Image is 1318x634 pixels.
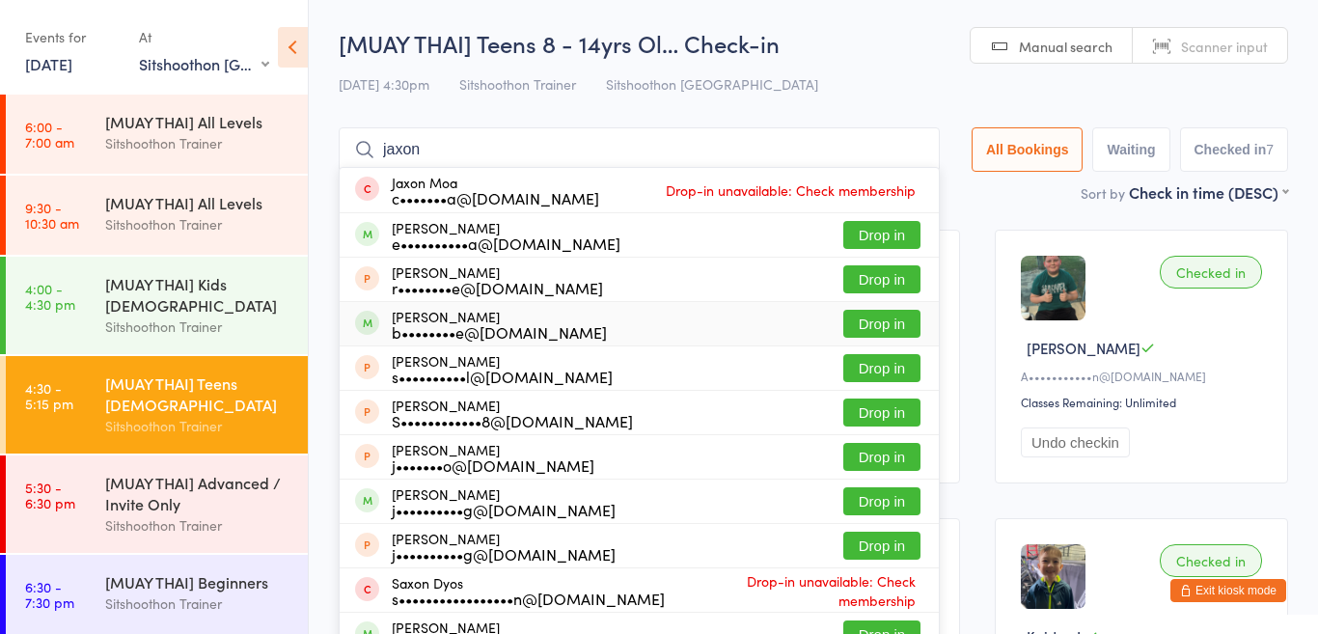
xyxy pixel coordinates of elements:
[392,531,616,562] div: [PERSON_NAME]
[392,546,616,562] div: j••••••••••g@[DOMAIN_NAME]
[105,571,291,593] div: [MUAY THAI] Beginners
[6,555,308,634] a: 6:30 -7:30 pm[MUAY THAI] BeginnersSitshoothon Trainer
[392,486,616,517] div: [PERSON_NAME]
[25,281,75,312] time: 4:00 - 4:30 pm
[339,127,940,172] input: Search
[1160,256,1262,289] div: Checked in
[392,264,603,295] div: [PERSON_NAME]
[105,372,291,415] div: [MUAY THAI] Teens [DEMOGRAPHIC_DATA]
[392,309,607,340] div: [PERSON_NAME]
[392,457,594,473] div: j•••••••o@[DOMAIN_NAME]
[105,514,291,537] div: Sitshoothon Trainer
[606,74,818,94] span: Sitshoothon [GEOGRAPHIC_DATA]
[339,74,429,94] span: [DATE] 4:30pm
[139,21,269,53] div: At
[392,591,665,606] div: s•••••••••••••••••n@[DOMAIN_NAME]
[392,369,613,384] div: s••••••••••l@[DOMAIN_NAME]
[843,399,920,427] button: Drop in
[105,593,291,615] div: Sitshoothon Trainer
[392,280,603,295] div: r••••••••e@[DOMAIN_NAME]
[1021,394,1268,410] div: Classes Remaining: Unlimited
[843,354,920,382] button: Drop in
[392,324,607,340] div: b••••••••e@[DOMAIN_NAME]
[843,310,920,338] button: Drop in
[459,74,576,94] span: Sitshoothon Trainer
[665,566,920,615] span: Drop-in unavailable: Check membership
[392,502,616,517] div: j••••••••••g@[DOMAIN_NAME]
[139,53,269,74] div: Sitshoothon [GEOGRAPHIC_DATA]
[972,127,1084,172] button: All Bookings
[105,111,291,132] div: [MUAY THAI] All Levels
[392,190,599,206] div: c•••••••a@[DOMAIN_NAME]
[843,265,920,293] button: Drop in
[1180,127,1289,172] button: Checked in7
[6,176,308,255] a: 9:30 -10:30 am[MUAY THAI] All LevelsSitshoothon Trainer
[392,442,594,473] div: [PERSON_NAME]
[105,213,291,235] div: Sitshoothon Trainer
[105,192,291,213] div: [MUAY THAI] All Levels
[392,175,599,206] div: Jaxon Moa
[105,316,291,338] div: Sitshoothon Trainer
[6,455,308,553] a: 5:30 -6:30 pm[MUAY THAI] Advanced / Invite OnlySitshoothon Trainer
[1019,37,1112,56] span: Manual search
[105,415,291,437] div: Sitshoothon Trainer
[392,398,633,428] div: [PERSON_NAME]
[1021,427,1130,457] button: Undo checkin
[105,472,291,514] div: [MUAY THAI] Advanced / Invite Only
[1266,142,1274,157] div: 7
[1129,181,1288,203] div: Check in time (DESC)
[392,235,620,251] div: e••••••••••a@[DOMAIN_NAME]
[843,443,920,471] button: Drop in
[843,221,920,249] button: Drop in
[1081,183,1125,203] label: Sort by
[339,27,1288,59] h2: [MUAY THAI] Teens 8 - 14yrs Ol… Check-in
[25,480,75,510] time: 5:30 - 6:30 pm
[1021,368,1268,384] div: A•••••••••••n@[DOMAIN_NAME]
[25,21,120,53] div: Events for
[1181,37,1268,56] span: Scanner input
[25,119,74,150] time: 6:00 - 7:00 am
[25,380,73,411] time: 4:30 - 5:15 pm
[392,413,633,428] div: S••••••••••••8@[DOMAIN_NAME]
[1160,544,1262,577] div: Checked in
[843,532,920,560] button: Drop in
[661,176,920,205] span: Drop-in unavailable: Check membership
[6,95,308,174] a: 6:00 -7:00 am[MUAY THAI] All LevelsSitshoothon Trainer
[105,273,291,316] div: [MUAY THAI] Kids [DEMOGRAPHIC_DATA]
[6,257,308,354] a: 4:00 -4:30 pm[MUAY THAI] Kids [DEMOGRAPHIC_DATA]Sitshoothon Trainer
[843,487,920,515] button: Drop in
[1092,127,1169,172] button: Waiting
[25,53,72,74] a: [DATE]
[392,220,620,251] div: [PERSON_NAME]
[25,200,79,231] time: 9:30 - 10:30 am
[392,353,613,384] div: [PERSON_NAME]
[1021,256,1085,320] img: image1758183612.png
[105,132,291,154] div: Sitshoothon Trainer
[392,575,665,606] div: Saxon Dyos
[25,579,74,610] time: 6:30 - 7:30 pm
[1027,338,1140,358] span: [PERSON_NAME]
[1170,579,1286,602] button: Exit kiosk mode
[1021,544,1085,609] img: image1745823868.png
[6,356,308,454] a: 4:30 -5:15 pm[MUAY THAI] Teens [DEMOGRAPHIC_DATA]Sitshoothon Trainer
